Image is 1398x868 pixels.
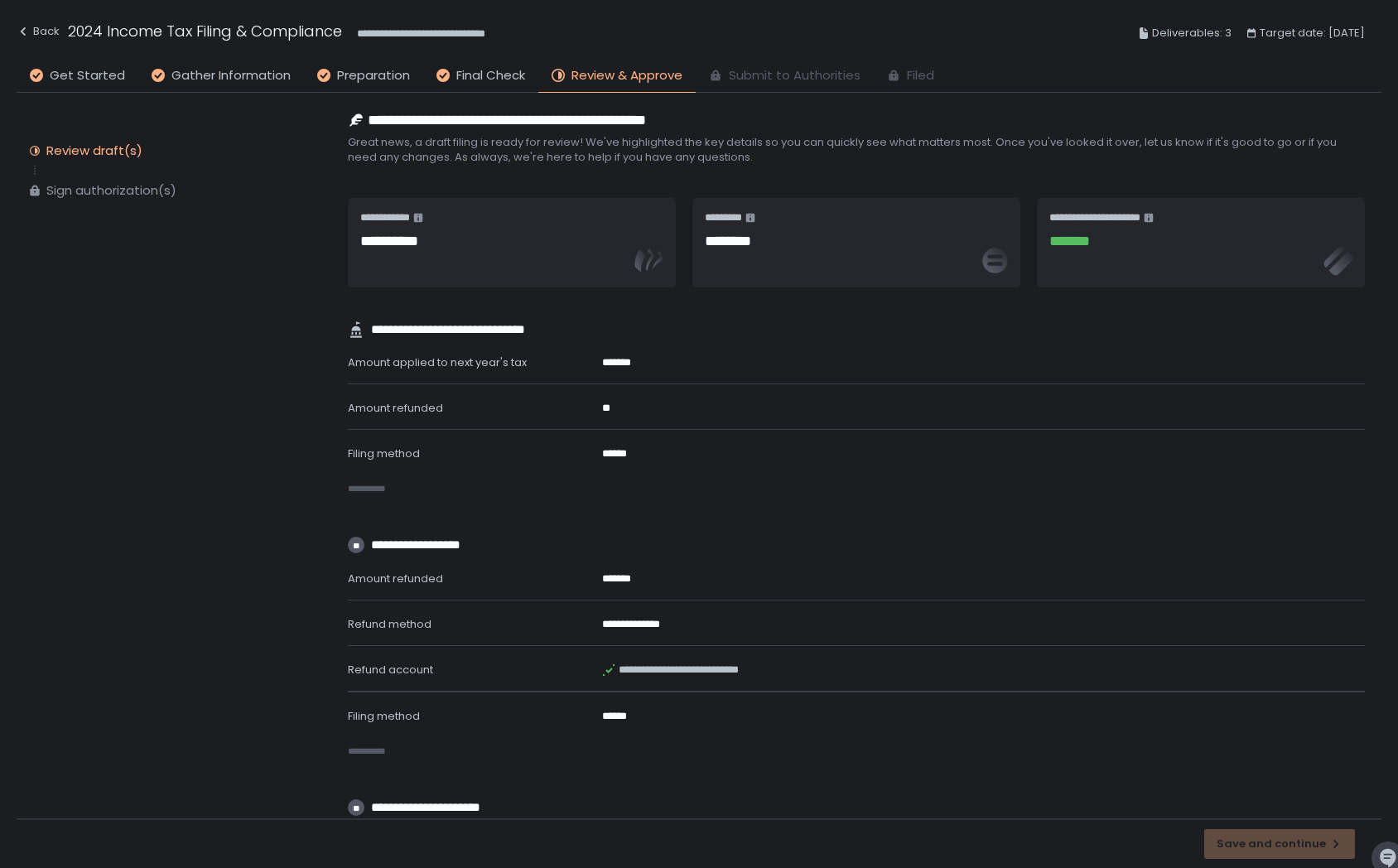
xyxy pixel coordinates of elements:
span: Amount refunded [348,400,443,416]
span: Amount applied to next year's tax [348,354,527,370]
span: Refund method [348,616,431,632]
div: Review draft(s) [46,142,142,159]
button: Back [17,20,60,47]
span: Filing method [348,708,420,724]
span: Refund account [348,662,433,678]
span: Submit to Authorities [729,66,860,85]
div: Back [17,22,60,41]
span: Filing method [348,446,420,461]
span: Filed [907,66,934,85]
span: Preparation [337,66,410,85]
span: Final Check [456,66,525,85]
span: Get Started [50,66,125,85]
span: Deliverables: 3 [1152,23,1232,43]
span: Amount refunded [348,571,443,586]
div: Sign authorization(s) [46,182,176,199]
span: Gather Information [171,66,291,85]
span: Great news, a draft filing is ready for review! We've highlighted the key details so you can quic... [348,135,1365,165]
h1: 2024 Income Tax Filing & Compliance [68,20,342,42]
span: Target date: [DATE] [1260,23,1365,43]
span: Review & Approve [571,66,682,85]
